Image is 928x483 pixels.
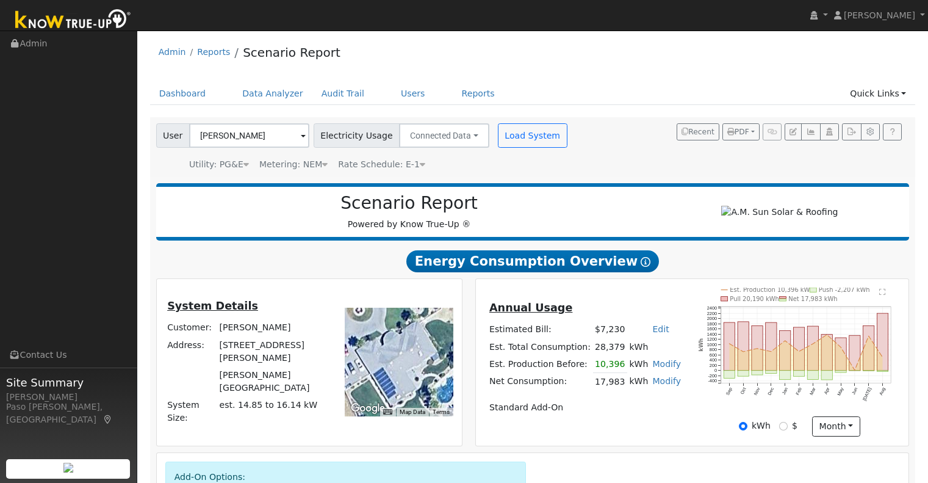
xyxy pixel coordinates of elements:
text: Push -2,207 kWh [819,286,870,293]
a: Reports [453,82,504,105]
h2: Scenario Report [168,193,650,214]
input: Select a User [189,123,309,148]
span: Alias: HE1N [338,159,425,169]
text: 1600 [707,326,717,332]
circle: onclick="" [771,350,772,352]
rect: onclick="" [835,371,846,372]
div: Metering: NEM [259,158,328,171]
span: est. 14.85 to 16.14 kW [219,400,317,410]
td: Estimated Bill: [487,321,592,338]
rect: onclick="" [877,371,888,372]
text:  [879,288,886,296]
text: 1800 [707,321,717,327]
td: [STREET_ADDRESS][PERSON_NAME] [217,336,328,366]
text: 2400 [707,305,717,311]
rect: onclick="" [863,326,874,371]
circle: onclick="" [785,340,786,342]
button: Keyboard shortcuts [383,408,392,416]
text: Jan [781,387,789,396]
td: 10,396 [593,355,627,373]
u: Annual Usage [489,302,572,314]
text: 1400 [707,332,717,337]
rect: onclick="" [738,322,749,371]
rect: onclick="" [724,371,735,379]
button: Connected Data [399,123,489,148]
td: Net Consumption: [487,373,592,391]
text: Feb [795,387,803,396]
button: PDF [722,123,760,140]
circle: onclick="" [840,346,842,348]
rect: onclick="" [794,327,805,371]
a: Scenario Report [243,45,340,60]
div: Powered by Know True-Up ® [162,193,656,231]
td: kWh [627,355,650,373]
span: Electricity Usage [314,123,400,148]
a: Dashboard [150,82,215,105]
rect: onclick="" [794,371,805,376]
text: Est. Production 10,396 kWh [730,286,815,293]
rect: onclick="" [849,335,860,371]
td: kWh [627,373,650,391]
span: Energy Consumption Overview [406,250,659,272]
label: kWh [752,419,771,432]
span: User [156,123,190,148]
td: Est. Production Before: [487,355,592,373]
div: Utility: PG&E [189,158,249,171]
circle: onclick="" [812,343,814,345]
rect: onclick="" [724,322,735,371]
a: Modify [652,376,681,386]
button: Settings [861,123,880,140]
circle: onclick="" [882,357,883,358]
text: Jun [851,387,858,396]
u: System Details [167,300,258,312]
circle: onclick="" [798,350,800,352]
a: Reports [197,47,230,57]
text: Net 17,983 kWh [789,296,838,302]
span: Site Summary [6,374,131,391]
rect: onclick="" [766,371,777,374]
text: Aug [879,387,887,396]
text: Apr [823,387,831,396]
button: Login As [820,123,839,140]
text: -400 [708,378,718,383]
text: 600 [710,352,717,358]
rect: onclick="" [766,322,777,371]
rect: onclick="" [752,371,763,375]
text: Sep [725,387,733,396]
button: Export Interval Data [842,123,861,140]
circle: onclick="" [728,343,730,344]
td: [PERSON_NAME][GEOGRAPHIC_DATA] [217,366,328,396]
text: Mar [809,387,818,396]
button: Multi-Series Graph [801,123,820,140]
td: [PERSON_NAME] [217,319,328,336]
text: 2000 [707,316,717,321]
img: Know True-Up [9,7,137,34]
td: Customer: [165,319,217,336]
a: Users [392,82,434,105]
button: Load System [498,123,567,148]
text: Oct [739,387,747,395]
button: Edit User [785,123,802,140]
td: kWh [627,338,683,355]
text: 800 [710,347,717,352]
input: $ [779,422,788,430]
button: month [812,416,860,437]
td: 28,379 [593,338,627,355]
text: 400 [710,357,717,363]
td: Est. Total Consumption: [487,338,592,355]
a: Map [103,415,113,424]
a: Quick Links [841,82,915,105]
text: [DATE] [862,387,873,402]
a: Edit [652,324,669,334]
td: Standard Add-On [487,399,683,416]
circle: onclick="" [826,334,828,336]
a: Modify [652,359,681,369]
text: May [836,387,845,397]
text: Nov [753,387,761,396]
img: Google [348,401,388,416]
button: Recent [677,123,719,140]
text: -200 [708,373,718,379]
rect: onclick="" [835,338,846,371]
rect: onclick="" [821,371,832,380]
a: Audit Trail [312,82,373,105]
